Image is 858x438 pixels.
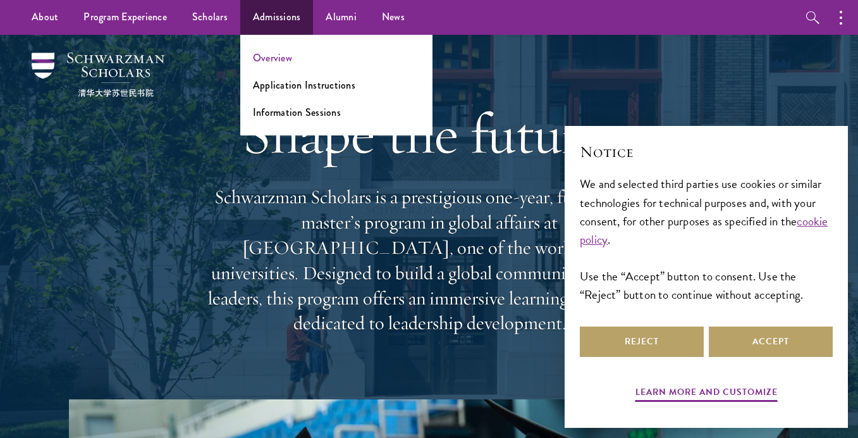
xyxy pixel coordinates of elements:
[580,141,833,163] h2: Notice
[580,327,704,357] button: Reject
[635,384,778,404] button: Learn more and customize
[202,185,657,336] p: Schwarzman Scholars is a prestigious one-year, fully funded master’s program in global affairs at...
[253,51,292,65] a: Overview
[580,212,828,249] a: cookie policy
[202,98,657,169] h1: Shape the future.
[253,105,341,120] a: Information Sessions
[580,175,833,303] div: We and selected third parties use cookies or similar technologies for technical purposes and, wit...
[709,327,833,357] button: Accept
[253,78,355,92] a: Application Instructions
[32,53,164,97] img: Schwarzman Scholars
